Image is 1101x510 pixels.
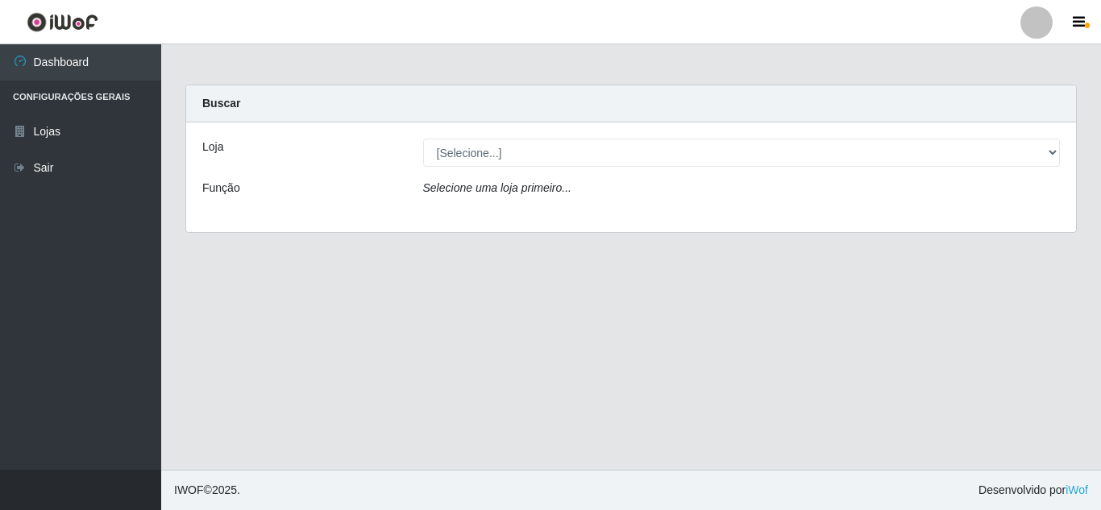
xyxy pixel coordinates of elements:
[174,482,240,499] span: © 2025 .
[1066,483,1088,496] a: iWof
[978,482,1088,499] span: Desenvolvido por
[202,139,223,155] label: Loja
[202,180,240,197] label: Função
[202,97,240,110] strong: Buscar
[423,181,571,194] i: Selecione uma loja primeiro...
[174,483,204,496] span: IWOF
[27,12,98,32] img: CoreUI Logo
